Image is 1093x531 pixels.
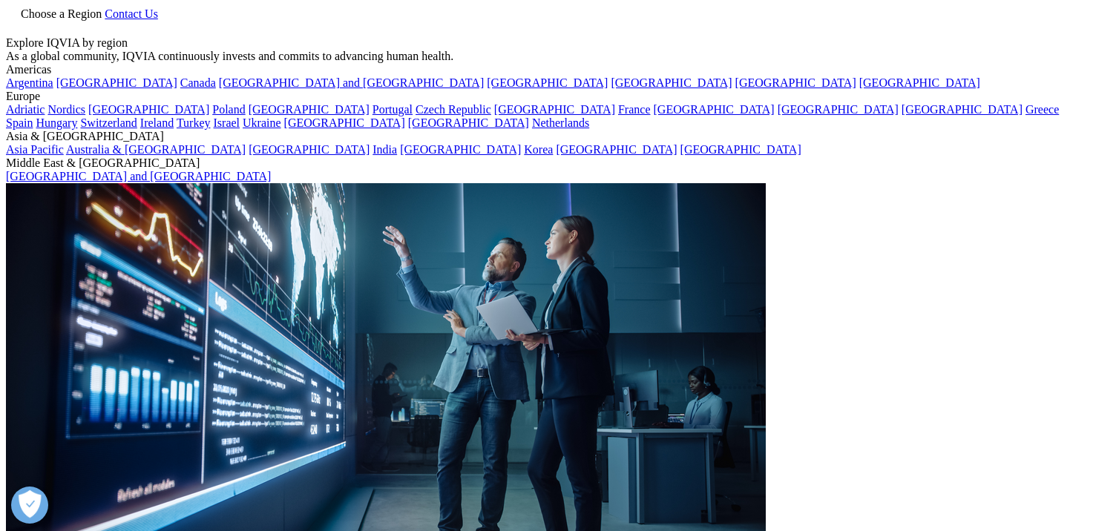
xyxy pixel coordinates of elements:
[400,143,521,156] a: [GEOGRAPHIC_DATA]
[654,103,775,116] a: [GEOGRAPHIC_DATA]
[6,90,1087,103] div: Europe
[11,487,48,524] button: Открыть настройки
[859,76,980,89] a: [GEOGRAPHIC_DATA]
[487,76,608,89] a: [GEOGRAPHIC_DATA]
[47,103,85,116] a: Nordics
[902,103,1023,116] a: [GEOGRAPHIC_DATA]
[6,143,64,156] a: Asia Pacific
[243,116,281,129] a: Ukraine
[6,130,1087,143] div: Asia & [GEOGRAPHIC_DATA]
[21,7,102,20] span: Choose a Region
[372,143,397,156] a: India
[284,116,405,129] a: [GEOGRAPHIC_DATA]
[680,143,801,156] a: [GEOGRAPHIC_DATA]
[778,103,899,116] a: [GEOGRAPHIC_DATA]
[214,116,240,129] a: Israel
[6,170,271,182] a: [GEOGRAPHIC_DATA] and [GEOGRAPHIC_DATA]
[177,116,211,129] a: Turkey
[611,76,732,89] a: [GEOGRAPHIC_DATA]
[140,116,174,129] a: Ireland
[249,103,370,116] a: [GEOGRAPHIC_DATA]
[735,76,856,89] a: [GEOGRAPHIC_DATA]
[6,103,45,116] a: Adriatic
[249,143,370,156] a: [GEOGRAPHIC_DATA]
[56,76,177,89] a: [GEOGRAPHIC_DATA]
[494,103,615,116] a: [GEOGRAPHIC_DATA]
[618,103,651,116] a: France
[372,103,413,116] a: Portugal
[6,156,1087,170] div: Middle East & [GEOGRAPHIC_DATA]
[212,103,245,116] a: Poland
[408,116,529,129] a: [GEOGRAPHIC_DATA]
[524,143,553,156] a: Korea
[532,116,589,129] a: Netherlands
[88,103,209,116] a: [GEOGRAPHIC_DATA]
[66,143,246,156] a: Australia & [GEOGRAPHIC_DATA]
[180,76,216,89] a: Canada
[36,116,77,129] a: Hungary
[6,50,1087,63] div: As a global community, IQVIA continuously invests and commits to advancing human health.
[1025,103,1059,116] a: Greece
[6,36,1087,50] div: Explore IQVIA by region
[219,76,484,89] a: [GEOGRAPHIC_DATA] and [GEOGRAPHIC_DATA]
[6,63,1087,76] div: Americas
[80,116,137,129] a: Switzerland
[105,7,158,20] a: Contact Us
[6,76,53,89] a: Argentina
[416,103,491,116] a: Czech Republic
[556,143,677,156] a: [GEOGRAPHIC_DATA]
[6,116,33,129] a: Spain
